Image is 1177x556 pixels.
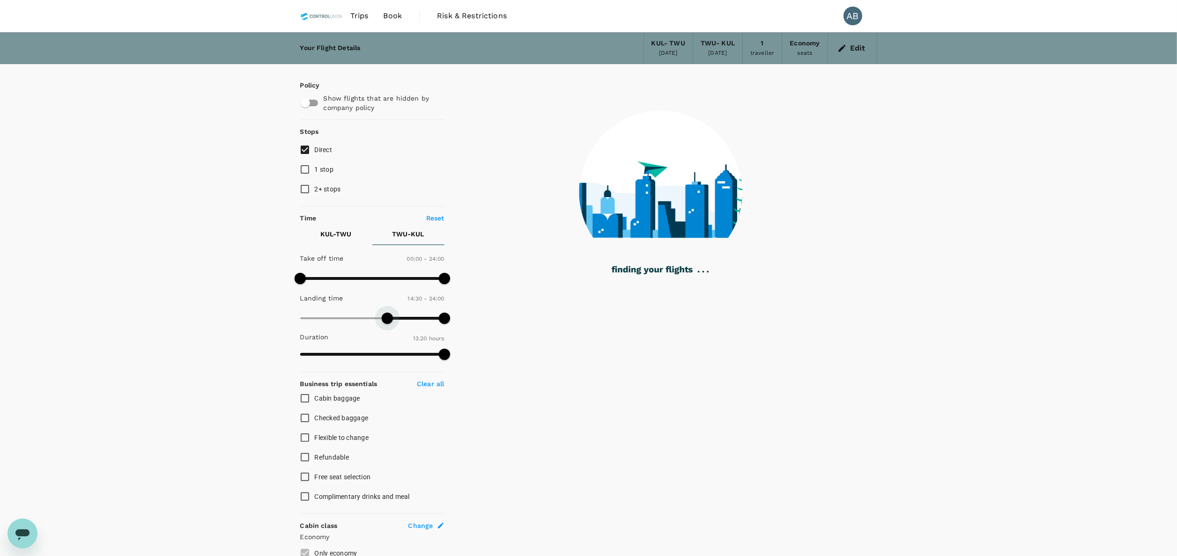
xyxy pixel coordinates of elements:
p: Policy [300,80,309,90]
img: Control Union Malaysia Sdn. Bhd. [300,6,343,26]
span: Direct [315,146,333,154]
p: Landing time [300,293,343,303]
span: Complimentary drinks and meal [315,493,410,500]
p: KUL - TWU [321,229,352,239]
span: Book [384,10,402,22]
span: Flexible to change [315,434,369,441]
div: traveller [750,49,774,58]
p: TWU - KUL [392,229,424,239]
span: 1 stop [315,166,334,173]
span: Refundable [315,454,349,461]
p: Economy [300,532,444,541]
div: KUL - TWU [651,38,685,49]
span: 14:30 - 24:00 [408,295,444,302]
p: Take off time [300,254,344,263]
div: [DATE] [659,49,678,58]
button: Edit [836,41,869,56]
p: Clear all [417,379,444,388]
g: . [698,271,700,272]
g: finding your flights [612,266,693,275]
div: seats [798,49,813,58]
div: AB [844,7,862,25]
span: Trips [350,10,369,22]
strong: Stops [300,128,319,135]
span: Cabin baggage [315,395,360,402]
g: . [707,271,709,272]
p: Duration [300,332,329,342]
p: Reset [426,213,444,223]
p: Show flights that are hidden by company policy [324,94,438,112]
span: 00:00 - 24:00 [407,256,444,262]
g: . [702,271,704,272]
div: Economy [790,38,820,49]
div: [DATE] [709,49,727,58]
span: Checked baggage [315,414,369,422]
span: Risk & Restrictions [437,10,507,22]
div: 1 [761,38,764,49]
span: 13.20 hours [413,335,444,342]
span: 2+ stops [315,185,341,193]
p: Time [300,213,317,223]
strong: Business trip essentials [300,380,378,388]
div: TWU - KUL [701,38,735,49]
strong: Cabin class [300,522,338,529]
span: Free seat selection [315,473,371,481]
iframe: Button to launch messaging window [7,519,37,549]
div: Your Flight Details [300,43,361,53]
span: Change [408,521,433,530]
